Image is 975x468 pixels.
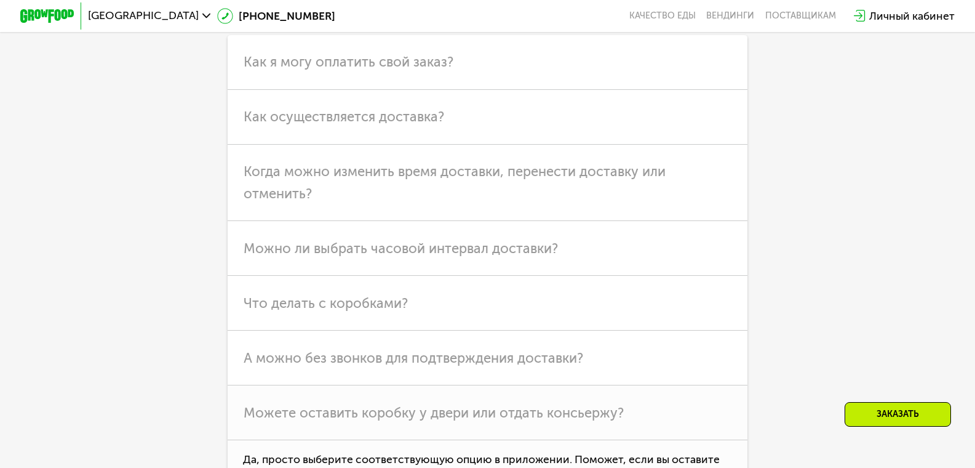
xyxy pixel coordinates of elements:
[765,10,836,22] div: поставщикам
[244,405,624,421] span: Можете оставить коробку у двери или отдать консьержу?
[629,10,696,22] a: Качество еды
[869,8,955,24] div: Личный кабинет
[217,8,335,24] a: [PHONE_NUMBER]
[244,350,583,366] span: А можно без звонков для подтверждения доставки?
[706,10,754,22] a: Вендинги
[244,295,408,312] span: Что делать с коробками?
[244,163,666,201] span: Когда можно изменить время доставки, перенести доставку или отменить?
[845,402,951,427] div: Заказать
[244,54,453,70] span: Как я могу оплатить свой заказ?
[88,10,199,22] span: [GEOGRAPHIC_DATA]
[244,240,558,257] span: Можно ли выбрать часовой интервал доставки?
[244,108,444,125] span: Как осуществляется доставка?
